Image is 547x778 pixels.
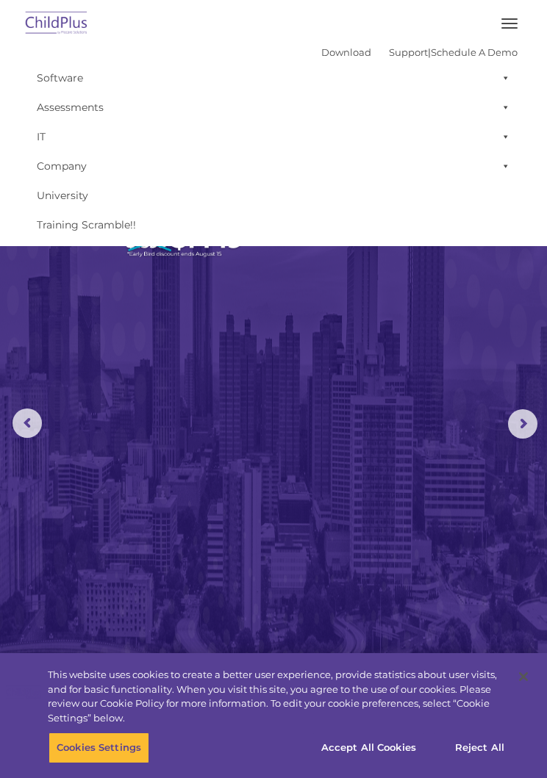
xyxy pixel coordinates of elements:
[49,732,149,763] button: Cookies Settings
[235,85,280,96] span: Last name
[29,151,518,181] a: Company
[321,46,518,58] font: |
[507,660,540,693] button: Close
[29,181,518,210] a: University
[22,7,91,41] img: ChildPlus by Procare Solutions
[29,93,518,122] a: Assessments
[235,145,298,156] span: Phone number
[321,46,371,58] a: Download
[29,122,518,151] a: IT
[389,46,428,58] a: Support
[29,63,518,93] a: Software
[313,732,424,763] button: Accept All Cookies
[29,210,518,239] a: Training Scramble!!
[434,732,526,763] button: Reject All
[431,46,518,58] a: Schedule A Demo
[48,668,508,725] div: This website uses cookies to create a better user experience, provide statistics about user visit...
